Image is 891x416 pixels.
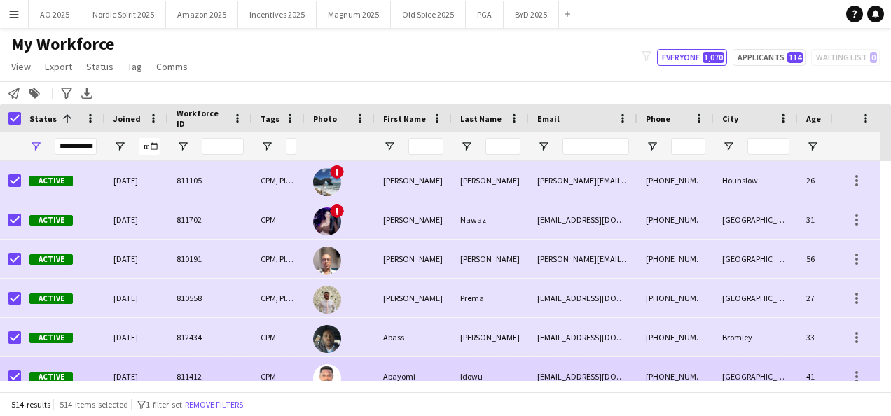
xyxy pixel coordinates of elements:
[529,161,637,200] div: [PERSON_NAME][EMAIL_ADDRESS][PERSON_NAME][DOMAIN_NAME]
[45,60,72,73] span: Export
[29,293,73,304] span: Active
[466,1,504,28] button: PGA
[313,113,337,124] span: Photo
[29,372,73,382] span: Active
[11,60,31,73] span: View
[722,113,738,124] span: City
[313,364,341,392] img: Abayomi Idowu
[646,113,670,124] span: Phone
[787,52,803,63] span: 114
[261,113,279,124] span: Tags
[261,140,273,153] button: Open Filter Menu
[252,200,305,239] div: CPM
[60,399,128,410] span: 514 items selected
[330,204,344,218] span: !
[637,240,714,278] div: [PHONE_NUMBER]
[168,357,252,396] div: 811412
[29,113,57,124] span: Status
[798,161,847,200] div: 26
[29,1,81,28] button: AO 2025
[177,108,227,129] span: Workforce ID
[537,140,550,153] button: Open Filter Menu
[39,57,78,76] a: Export
[313,286,341,314] img: Aaron Prema
[166,1,238,28] button: Amazon 2025
[452,318,529,356] div: [PERSON_NAME]
[286,138,296,155] input: Tags Filter Input
[313,207,341,235] img: Aalia Nawaz
[252,240,305,278] div: CPM, Ploom
[105,240,168,278] div: [DATE]
[252,279,305,317] div: CPM, Ploom
[375,240,452,278] div: [PERSON_NAME]
[504,1,559,28] button: BYD 2025
[330,165,344,179] span: !
[156,60,188,73] span: Comms
[6,57,36,76] a: View
[537,113,560,124] span: Email
[113,113,141,124] span: Joined
[671,138,705,155] input: Phone Filter Input
[529,240,637,278] div: [PERSON_NAME][EMAIL_ADDRESS][DOMAIN_NAME]
[637,357,714,396] div: [PHONE_NUMBER]
[408,138,443,155] input: First Name Filter Input
[375,200,452,239] div: [PERSON_NAME]
[798,240,847,278] div: 56
[714,161,798,200] div: Hounslow
[452,200,529,239] div: Nawaz
[722,140,735,153] button: Open Filter Menu
[714,240,798,278] div: [GEOGRAPHIC_DATA]
[637,161,714,200] div: [PHONE_NUMBER]
[714,200,798,239] div: [GEOGRAPHIC_DATA]
[646,140,658,153] button: Open Filter Menu
[177,140,189,153] button: Open Filter Menu
[26,85,43,102] app-action-btn: Add to tag
[29,254,73,265] span: Active
[806,140,819,153] button: Open Filter Menu
[383,140,396,153] button: Open Filter Menu
[168,161,252,200] div: 811105
[714,357,798,396] div: [GEOGRAPHIC_DATA]
[168,279,252,317] div: 810558
[252,318,305,356] div: CPM
[113,140,126,153] button: Open Filter Menu
[798,200,847,239] div: 31
[29,140,42,153] button: Open Filter Menu
[122,57,148,76] a: Tag
[383,113,426,124] span: First Name
[105,161,168,200] div: [DATE]
[375,357,452,396] div: Abayomi
[637,200,714,239] div: [PHONE_NUMBER]
[375,161,452,200] div: [PERSON_NAME]
[317,1,391,28] button: Magnum 2025
[452,240,529,278] div: [PERSON_NAME]
[252,357,305,396] div: CPM
[127,60,142,73] span: Tag
[460,113,502,124] span: Last Name
[452,279,529,317] div: Prema
[733,49,806,66] button: Applicants114
[657,49,727,66] button: Everyone1,070
[562,138,629,155] input: Email Filter Input
[529,357,637,396] div: [EMAIL_ADDRESS][DOMAIN_NAME]
[168,240,252,278] div: 810191
[485,138,520,155] input: Last Name Filter Input
[703,52,724,63] span: 1,070
[105,357,168,396] div: [DATE]
[375,279,452,317] div: [PERSON_NAME]
[6,85,22,102] app-action-btn: Notify workforce
[313,168,341,196] img: Aakash Panuganti
[747,138,789,155] input: City Filter Input
[29,333,73,343] span: Active
[81,1,166,28] button: Nordic Spirit 2025
[29,176,73,186] span: Active
[105,279,168,317] div: [DATE]
[105,200,168,239] div: [DATE]
[637,318,714,356] div: [PHONE_NUMBER]
[529,318,637,356] div: [EMAIL_ADDRESS][DOMAIN_NAME]
[452,161,529,200] div: [PERSON_NAME]
[252,161,305,200] div: CPM, Ploom
[86,60,113,73] span: Status
[29,215,73,226] span: Active
[238,1,317,28] button: Incentives 2025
